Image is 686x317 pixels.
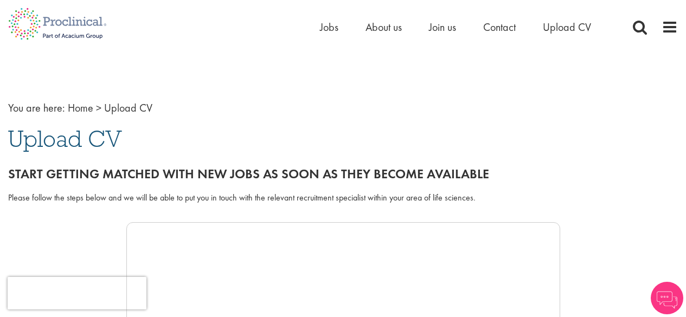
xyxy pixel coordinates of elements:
[8,192,678,204] div: Please follow the steps below and we will be able to put you in touch with the relevant recruitme...
[68,101,93,115] a: breadcrumb link
[320,20,338,34] a: Jobs
[543,20,591,34] a: Upload CV
[8,124,122,153] span: Upload CV
[651,282,683,314] img: Chatbot
[96,101,101,115] span: >
[366,20,402,34] a: About us
[483,20,516,34] a: Contact
[8,167,678,181] h2: Start getting matched with new jobs as soon as they become available
[8,101,65,115] span: You are here:
[429,20,456,34] a: Join us
[8,277,146,309] iframe: reCAPTCHA
[104,101,152,115] span: Upload CV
